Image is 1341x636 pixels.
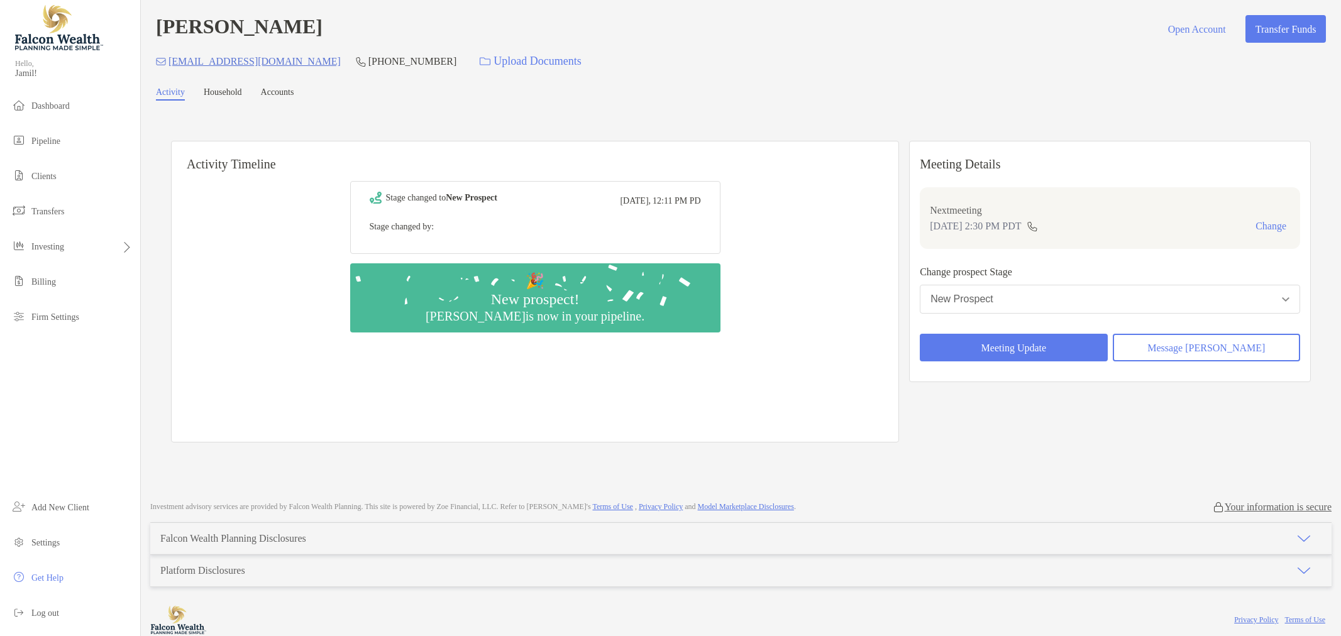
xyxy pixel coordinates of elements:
[31,136,60,146] span: Pipeline
[160,533,306,544] div: Falcon Wealth Planning Disclosures
[11,97,26,112] img: dashboard icon
[930,218,1021,234] p: [DATE] 2:30 PM PDT
[620,196,651,206] span: [DATE],
[1285,615,1325,624] a: Terms of Use
[168,53,341,69] p: [EMAIL_ADDRESS][DOMAIN_NAME]
[521,272,549,290] div: 🎉
[156,58,166,65] img: Email Icon
[11,499,26,514] img: add_new_client icon
[592,502,632,511] a: Terms of Use
[150,606,207,634] img: company logo
[204,87,242,101] a: Household
[920,334,1107,361] button: Meeting Update
[261,87,294,101] a: Accounts
[920,285,1300,314] button: New Prospect
[1282,297,1289,302] img: Open dropdown arrow
[11,273,26,288] img: billing icon
[31,538,60,547] span: Settings
[486,290,585,309] div: New prospect!
[1158,15,1235,43] button: Open Account
[653,196,701,206] span: 12:11 PM PD
[172,141,898,172] h6: Activity Timeline
[1252,220,1290,233] button: Change
[15,5,103,50] img: Falcon Wealth Planning Logo
[480,57,490,66] img: button icon
[698,502,794,511] a: Model Marketplace Disclosures
[31,608,59,618] span: Log out
[639,502,683,511] a: Privacy Policy
[368,53,456,69] p: [PHONE_NUMBER]
[930,202,1290,218] p: Next meeting
[160,565,245,576] div: Platform Disclosures
[11,133,26,148] img: pipeline icon
[15,69,133,79] span: Jamil!
[350,263,720,322] img: Confetti
[930,293,993,305] div: New Prospect
[31,172,57,181] span: Clients
[1296,563,1311,578] img: icon arrow
[11,203,26,218] img: transfers icon
[11,309,26,324] img: firm-settings icon
[472,48,589,75] a: Upload Documents
[1245,15,1326,43] button: Transfer Funds
[386,193,497,203] div: Stage changed to
[31,101,70,111] span: Dashboard
[11,569,26,584] img: get-help icon
[156,87,185,101] a: Activity
[156,15,323,43] h4: [PERSON_NAME]
[11,605,26,620] img: logout icon
[31,503,89,512] span: Add New Client
[356,57,366,67] img: Phone Icon
[1113,334,1300,361] button: Message [PERSON_NAME]
[920,156,1300,172] p: Meeting Details
[11,168,26,183] img: clients icon
[31,242,64,251] span: Investing
[150,502,796,512] p: Investment advisory services are provided by Falcon Wealth Planning . This site is powered by Zoe...
[421,309,649,324] div: [PERSON_NAME] is now in your pipeline.
[31,277,56,287] span: Billing
[1296,531,1311,546] img: icon arrow
[920,264,1300,280] p: Change prospect Stage
[1234,615,1278,624] a: Privacy Policy
[1027,221,1038,231] img: communication type
[370,219,701,234] p: Stage changed by:
[11,534,26,549] img: settings icon
[370,192,382,204] img: Event icon
[31,573,63,583] span: Get Help
[446,193,497,202] b: New Prospect
[1225,501,1332,513] p: Your information is secure
[31,312,79,322] span: Firm Settings
[31,207,64,216] span: Transfers
[11,238,26,253] img: investing icon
